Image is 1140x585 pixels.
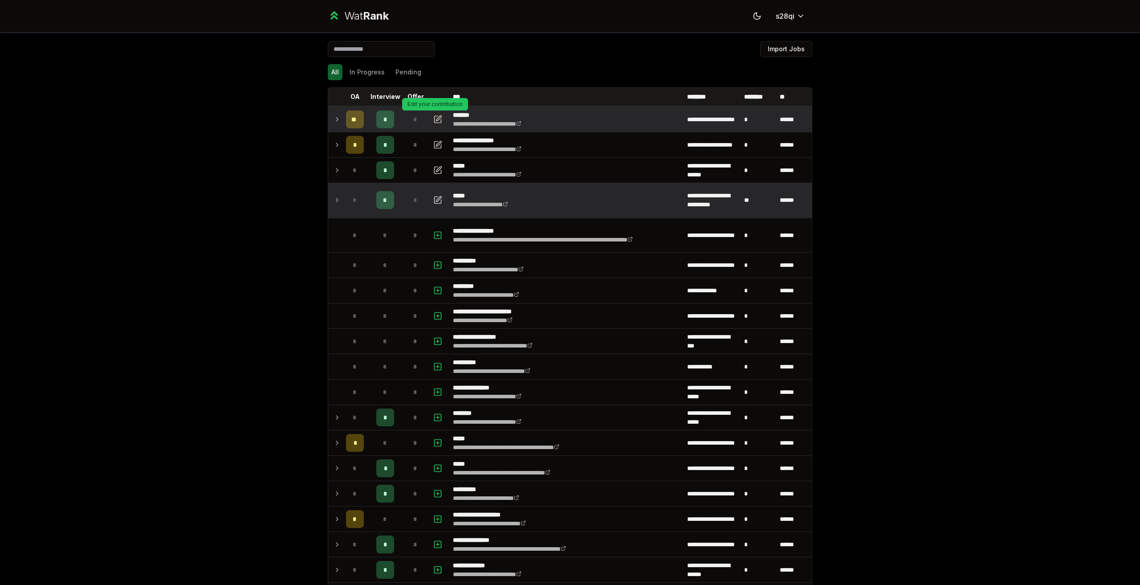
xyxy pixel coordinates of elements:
p: Edit your contribution [407,101,463,108]
p: OA [350,92,360,101]
button: Pending [392,64,425,80]
div: Wat [344,9,389,23]
span: s28qi [776,11,794,21]
p: Interview [370,92,400,101]
button: Edit your contribution [432,112,444,127]
span: Rank [363,9,389,22]
button: s28qi [769,8,812,24]
button: In Progress [346,64,388,80]
button: Import Jobs [760,41,812,57]
button: All [328,64,342,80]
p: Offer [407,92,424,101]
a: WatRank [328,9,389,23]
